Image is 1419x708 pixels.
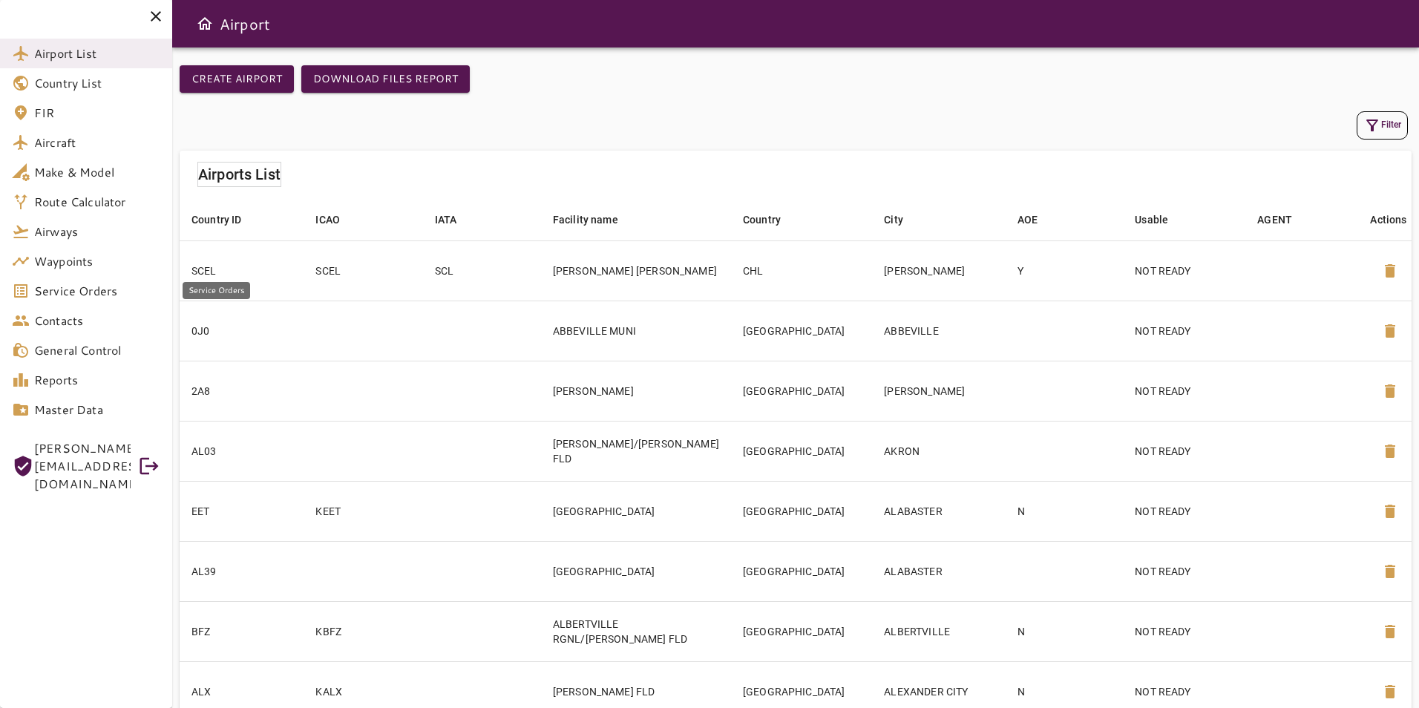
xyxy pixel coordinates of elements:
td: AKRON [872,421,1006,481]
span: Airport List [34,45,160,62]
p: NOT READY [1135,624,1233,639]
td: EET [180,481,304,541]
td: 2A8 [180,361,304,421]
td: [GEOGRAPHIC_DATA] [731,601,872,661]
td: ALABASTER [872,481,1006,541]
span: delete [1381,442,1399,460]
span: IATA [435,211,476,229]
span: ICAO [315,211,359,229]
p: NOT READY [1135,263,1233,278]
div: Usable [1135,211,1168,229]
span: Waypoints [34,252,160,270]
span: AOE [1017,211,1057,229]
td: [GEOGRAPHIC_DATA] [731,301,872,361]
span: Contacts [34,312,160,330]
button: Download Files Report [301,65,470,93]
span: City [884,211,922,229]
span: General Control [34,341,160,359]
span: Country ID [191,211,261,229]
td: N [1006,601,1123,661]
span: AGENT [1257,211,1311,229]
button: Delete Airport [1372,313,1408,349]
td: SCL [423,240,541,301]
td: KEET [304,481,422,541]
button: Delete Airport [1372,373,1408,409]
span: Master Data [34,401,160,419]
td: [GEOGRAPHIC_DATA] [731,361,872,421]
span: Service Orders [34,282,160,300]
button: Delete Airport [1372,614,1408,649]
button: Delete Airport [1372,433,1408,469]
span: [PERSON_NAME][EMAIL_ADDRESS][DOMAIN_NAME] [34,439,131,493]
td: ABBEVILLE [872,301,1006,361]
div: IATA [435,211,457,229]
td: N [1006,481,1123,541]
td: [GEOGRAPHIC_DATA] [731,421,872,481]
td: ABBEVILLE MUNI [541,301,731,361]
td: Y [1006,240,1123,301]
span: delete [1381,683,1399,701]
div: AGENT [1257,211,1292,229]
div: City [884,211,903,229]
span: Aircraft [34,134,160,151]
td: [PERSON_NAME] [541,361,731,421]
div: AOE [1017,211,1038,229]
span: delete [1381,382,1399,400]
div: ICAO [315,211,340,229]
td: ALBERTVILLE [872,601,1006,661]
td: [GEOGRAPHIC_DATA] [541,481,731,541]
td: [GEOGRAPHIC_DATA] [541,541,731,601]
button: Delete Airport [1372,253,1408,289]
div: Country ID [191,211,242,229]
td: KBFZ [304,601,422,661]
span: delete [1381,502,1399,520]
p: NOT READY [1135,324,1233,338]
td: [PERSON_NAME] [872,361,1006,421]
button: Create airport [180,65,294,93]
td: AL03 [180,421,304,481]
td: 0J0 [180,301,304,361]
td: BFZ [180,601,304,661]
div: Service Orders [183,282,250,299]
p: NOT READY [1135,504,1233,519]
span: Country [743,211,800,229]
td: [PERSON_NAME] [872,240,1006,301]
span: delete [1381,563,1399,580]
td: CHL [731,240,872,301]
div: Facility name [553,211,618,229]
td: [PERSON_NAME] [PERSON_NAME] [541,240,731,301]
p: NOT READY [1135,564,1233,579]
td: ALBERTVILLE RGNL/[PERSON_NAME] FLD [541,601,731,661]
span: delete [1381,623,1399,640]
td: [GEOGRAPHIC_DATA] [731,481,872,541]
span: Make & Model [34,163,160,181]
span: Country List [34,74,160,92]
td: SCEL [180,240,304,301]
span: Facility name [553,211,638,229]
td: ALABASTER [872,541,1006,601]
button: Filter [1357,111,1408,140]
button: Open drawer [190,9,220,39]
span: FIR [34,104,160,122]
span: delete [1381,262,1399,280]
span: Airways [34,223,160,240]
td: [GEOGRAPHIC_DATA] [731,541,872,601]
h6: Airport [220,12,270,36]
span: Route Calculator [34,193,160,211]
td: AL39 [180,541,304,601]
span: delete [1381,322,1399,340]
p: NOT READY [1135,384,1233,399]
span: Usable [1135,211,1187,229]
button: Delete Airport [1372,554,1408,589]
td: SCEL [304,240,422,301]
p: NOT READY [1135,684,1233,699]
p: NOT READY [1135,444,1233,459]
div: Country [743,211,781,229]
span: Reports [34,371,160,389]
td: [PERSON_NAME]/[PERSON_NAME] FLD [541,421,731,481]
button: Delete Airport [1372,494,1408,529]
h6: Airports List [198,163,281,186]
